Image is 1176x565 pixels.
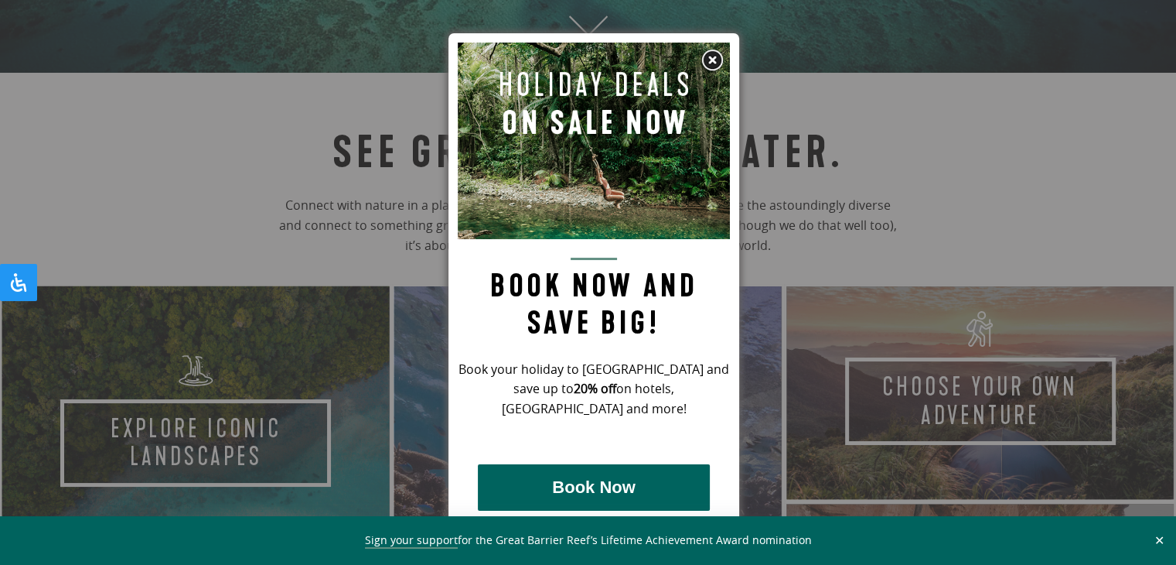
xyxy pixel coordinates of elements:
a: Sign your support [365,532,458,549]
svg: Open Accessibility Panel [9,273,28,292]
strong: 20% off [574,380,616,397]
span: for the Great Barrier Reef’s Lifetime Achievement Award nomination [365,532,812,549]
img: Pop up image for Holiday Packages [458,43,730,239]
h2: Book now and save big! [458,258,730,342]
button: Close [1150,533,1168,547]
img: Close [700,49,724,72]
p: Book your holiday to [GEOGRAPHIC_DATA] and save up to on hotels, [GEOGRAPHIC_DATA] and more! [458,360,730,420]
button: Book Now [478,464,710,511]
